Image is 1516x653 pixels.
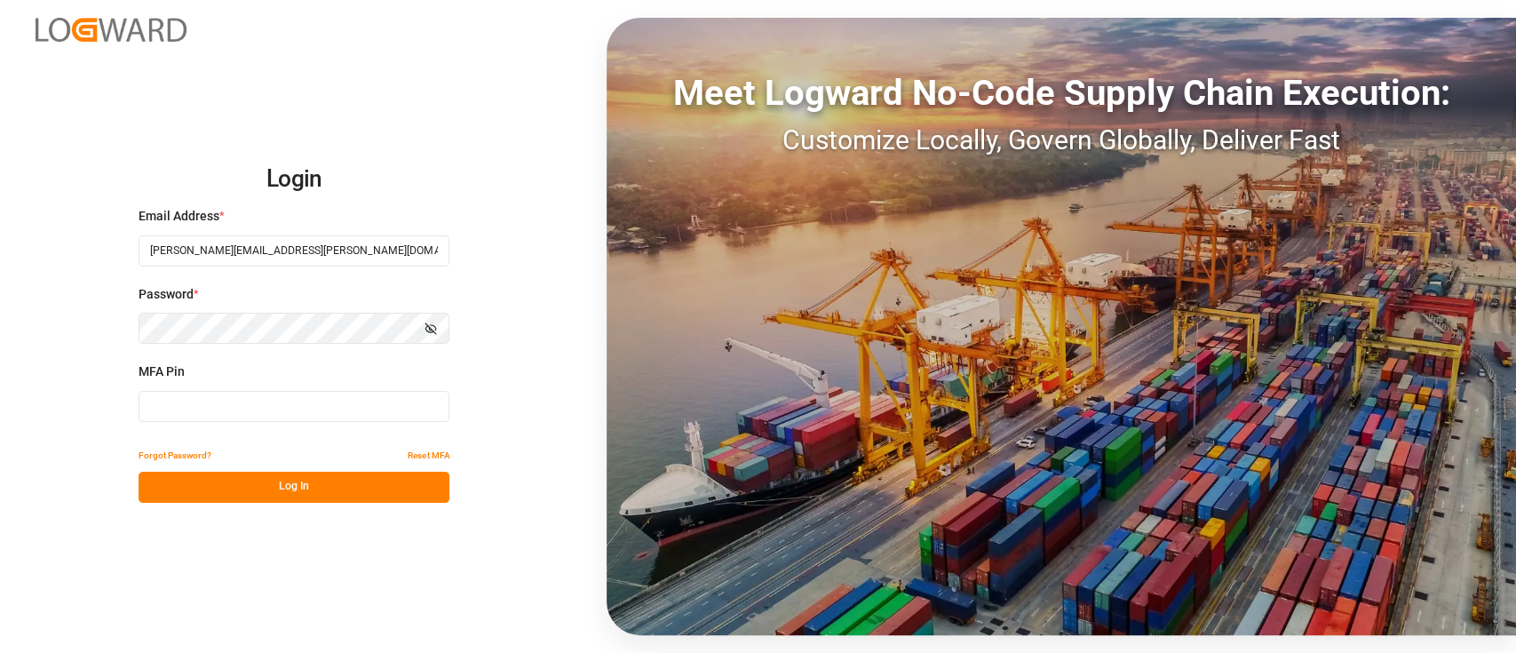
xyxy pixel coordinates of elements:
[139,362,185,381] span: MFA Pin
[607,120,1516,160] div: Customize Locally, Govern Globally, Deliver Fast
[139,151,449,208] h2: Login
[139,441,211,472] button: Forgot Password?
[139,472,449,503] button: Log In
[408,441,449,472] button: Reset MFA
[139,207,219,226] span: Email Address
[139,235,449,267] input: Enter your email
[607,67,1516,120] div: Meet Logward No-Code Supply Chain Execution:
[36,18,187,42] img: Logward_new_orange.png
[139,285,194,304] span: Password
